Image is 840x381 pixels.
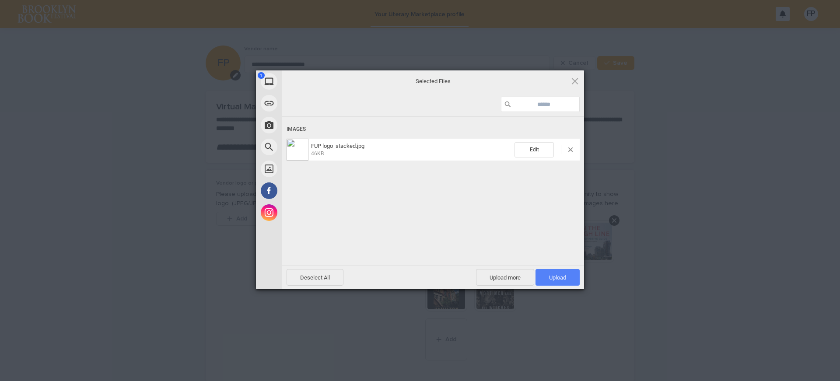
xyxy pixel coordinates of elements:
[256,180,361,202] div: Facebook
[256,114,361,136] div: Take Photo
[287,121,580,137] div: Images
[256,158,361,180] div: Unsplash
[476,269,534,286] span: Upload more
[258,72,265,79] span: 1
[311,150,324,157] span: 46KB
[287,139,308,161] img: a1ebac85-de77-42e5-9a7e-ba3ae4b13212
[535,269,580,286] span: Upload
[570,76,580,86] span: Click here or hit ESC to close picker
[308,143,514,157] span: FUP logo_stacked.jpg
[549,274,566,281] span: Upload
[287,269,343,286] span: Deselect All
[256,136,361,158] div: Web Search
[256,70,361,92] div: My Device
[256,202,361,224] div: Instagram
[256,92,361,114] div: Link (URL)
[346,77,521,85] span: Selected Files
[311,143,364,149] span: FUP logo_stacked.jpg
[514,142,554,157] span: Edit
